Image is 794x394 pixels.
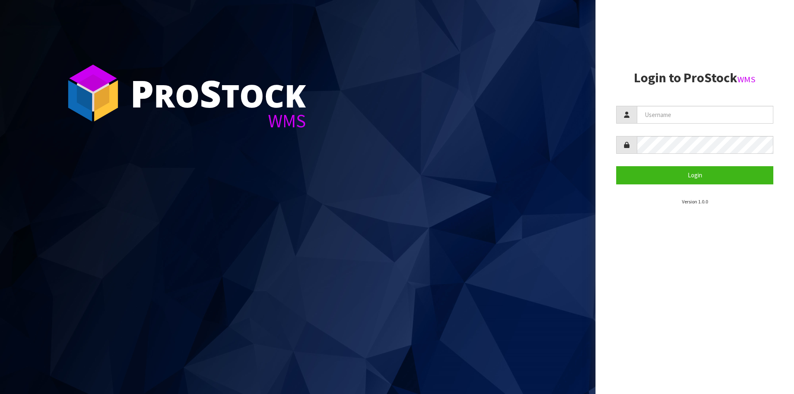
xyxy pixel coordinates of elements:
h2: Login to ProStock [616,71,773,85]
button: Login [616,166,773,184]
small: Version 1.0.0 [682,198,708,205]
img: ProStock Cube [62,62,124,124]
div: ro tock [130,74,306,112]
small: WMS [737,74,756,85]
span: S [200,68,221,118]
input: Username [637,106,773,124]
span: P [130,68,154,118]
div: WMS [130,112,306,130]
